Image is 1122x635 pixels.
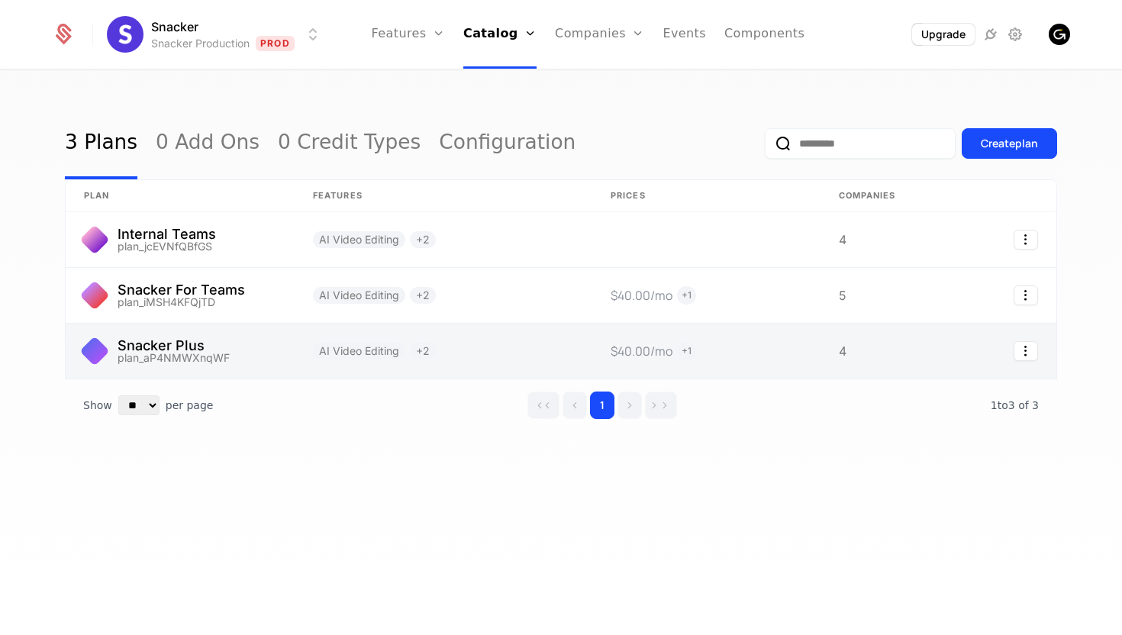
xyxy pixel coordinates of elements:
[982,25,1000,44] a: Integrations
[1049,24,1070,45] img: Shelby Stephens
[617,392,642,419] button: Go to next page
[821,180,943,212] th: Companies
[151,18,198,36] span: Snacker
[962,128,1057,159] button: Createplan
[151,36,250,51] div: Snacker Production
[295,180,592,212] th: Features
[66,180,295,212] th: plan
[991,399,1039,411] span: 3
[65,379,1057,431] div: Table pagination
[645,392,677,419] button: Go to last page
[83,398,112,413] span: Show
[592,180,821,212] th: Prices
[439,108,576,179] a: Configuration
[1006,25,1024,44] a: Settings
[912,24,975,45] button: Upgrade
[527,392,559,419] button: Go to first page
[278,108,421,179] a: 0 Credit Types
[111,18,322,51] button: Select environment
[256,36,295,51] span: Prod
[991,399,1032,411] span: 1 to 3 of
[118,395,160,415] select: Select page size
[156,108,260,179] a: 0 Add Ons
[166,398,214,413] span: per page
[1014,230,1038,250] button: Select action
[1049,24,1070,45] button: Open user button
[65,108,137,179] a: 3 Plans
[1014,285,1038,305] button: Select action
[1014,341,1038,361] button: Select action
[563,392,587,419] button: Go to previous page
[590,392,614,419] button: Go to page 1
[107,16,143,53] img: Snacker
[527,392,677,419] div: Page navigation
[981,136,1038,151] div: Create plan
